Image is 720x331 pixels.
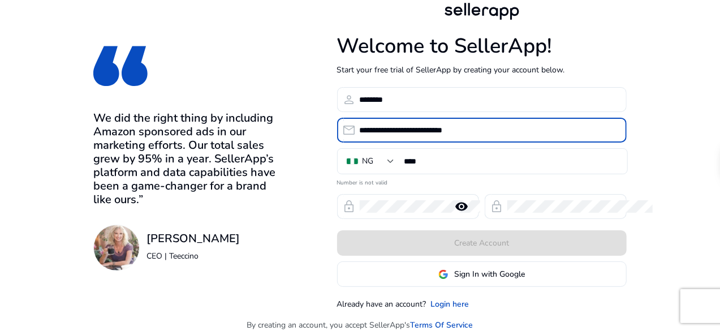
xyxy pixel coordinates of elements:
p: Start your free trial of SellerApp by creating your account below. [337,64,627,76]
span: lock [343,200,356,213]
img: google-logo.svg [438,269,449,280]
span: Sign In with Google [454,268,525,280]
mat-error: Number is not valid [337,175,627,187]
span: email [343,123,356,137]
button: Sign In with Google [337,261,627,287]
span: person [343,93,356,106]
mat-icon: remove_red_eye [449,200,476,213]
h1: Welcome to SellerApp! [337,34,627,58]
p: Already have an account? [337,298,426,310]
a: Login here [431,298,469,310]
div: NG [363,155,374,167]
p: CEO | Teeccino [146,250,240,262]
h3: We did the right thing by including Amazon sponsored ads in our marketing efforts. Our total sale... [93,111,286,207]
h3: [PERSON_NAME] [146,232,240,246]
span: lock [490,200,504,213]
a: Terms Of Service [411,319,473,331]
